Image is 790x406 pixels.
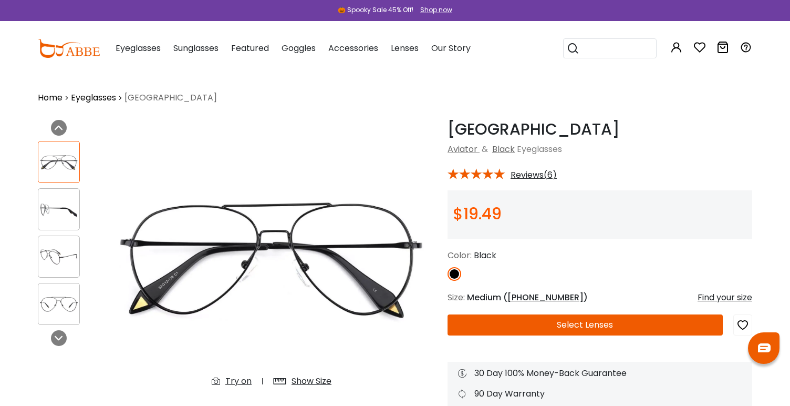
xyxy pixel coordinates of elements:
[292,375,331,388] div: Show Size
[282,42,316,54] span: Goggles
[431,42,471,54] span: Our Story
[328,42,378,54] span: Accessories
[71,92,116,104] a: Eyeglasses
[517,143,562,155] span: Eyeglasses
[458,367,742,380] div: 30 Day 100% Money-Back Guarantee
[116,42,161,54] span: Eyeglasses
[448,249,472,261] span: Color:
[38,92,63,104] a: Home
[124,92,217,104] span: [GEOGRAPHIC_DATA]
[448,143,477,155] a: Aviator
[106,120,437,396] img: Malawi Black Metal Eyeglasses , NosePads Frames from ABBE Glasses
[420,5,452,15] div: Shop now
[38,247,79,267] img: Malawi Black Metal Eyeglasses , NosePads Frames from ABBE Glasses
[415,5,452,14] a: Shop now
[173,42,219,54] span: Sunglasses
[511,170,557,180] span: Reviews(6)
[480,143,490,155] span: &
[492,143,515,155] a: Black
[448,120,752,139] h1: [GEOGRAPHIC_DATA]
[448,291,465,303] span: Size:
[338,5,413,15] div: 🎃 Spooky Sale 45% Off!
[38,39,100,58] img: abbeglasses.com
[38,294,79,314] img: Malawi Black Metal Eyeglasses , NosePads Frames from ABBE Glasses
[458,388,742,400] div: 90 Day Warranty
[225,375,252,388] div: Try on
[507,291,584,303] span: [PHONE_NUMBER]
[467,291,588,303] span: Medium ( )
[38,199,79,220] img: Malawi Black Metal Eyeglasses , NosePads Frames from ABBE Glasses
[758,343,771,352] img: chat
[391,42,419,54] span: Lenses
[474,249,496,261] span: Black
[698,291,752,304] div: Find your size
[448,314,723,336] button: Select Lenses
[38,152,79,172] img: Malawi Black Metal Eyeglasses , NosePads Frames from ABBE Glasses
[453,202,502,225] span: $19.49
[231,42,269,54] span: Featured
